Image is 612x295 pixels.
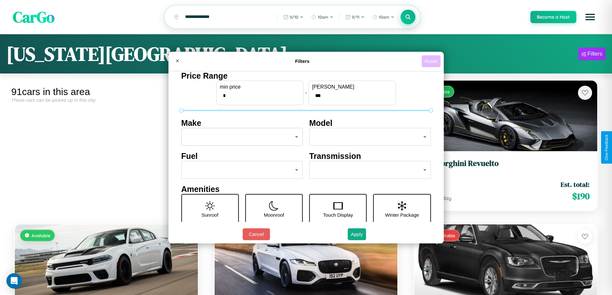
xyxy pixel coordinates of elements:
h4: Fuel [181,152,303,161]
h1: [US_STATE][GEOGRAPHIC_DATA] [6,41,288,67]
button: Cancel [243,228,270,240]
div: Open Intercom Messenger [6,273,22,289]
span: Est. total: [561,180,590,189]
button: 10am [308,12,337,22]
span: / day [438,195,451,201]
span: 10am [318,14,328,20]
button: Become a Host [530,11,576,23]
p: Moonroof [264,211,284,219]
span: 10am [379,14,389,20]
p: - [305,88,307,97]
h4: Model [309,118,431,128]
h3: Lamborghini Revuelto [422,159,590,168]
button: 10am [369,12,398,22]
button: Apply [348,228,366,240]
label: [PERSON_NAME] [312,84,392,90]
button: Open menu [581,8,599,26]
div: Give Feedback [604,134,609,161]
div: 91 cars in this area [11,86,201,97]
h4: Filters [183,58,421,64]
button: Reset [421,55,440,67]
button: 9/11 [342,12,368,22]
h4: Make [181,118,303,128]
p: Sunroof [201,211,218,219]
button: Filters [578,48,606,60]
p: Touch Display [323,211,353,219]
span: $ 190 [572,190,590,203]
div: Filters [588,51,602,57]
h4: Price Range [181,71,431,81]
p: Winter Package [385,211,419,219]
span: 9 / 10 [290,14,298,20]
h4: Amenities [181,185,431,194]
span: 9 / 11 [352,14,359,20]
button: 9/10 [280,12,307,22]
label: min price [220,84,300,90]
a: Lamborghini Revuelto2023 [422,159,590,175]
h4: Transmission [309,152,431,161]
div: These cars can be picked up in this city. [11,97,201,103]
span: Available [31,233,50,238]
span: CarGo [13,6,55,28]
